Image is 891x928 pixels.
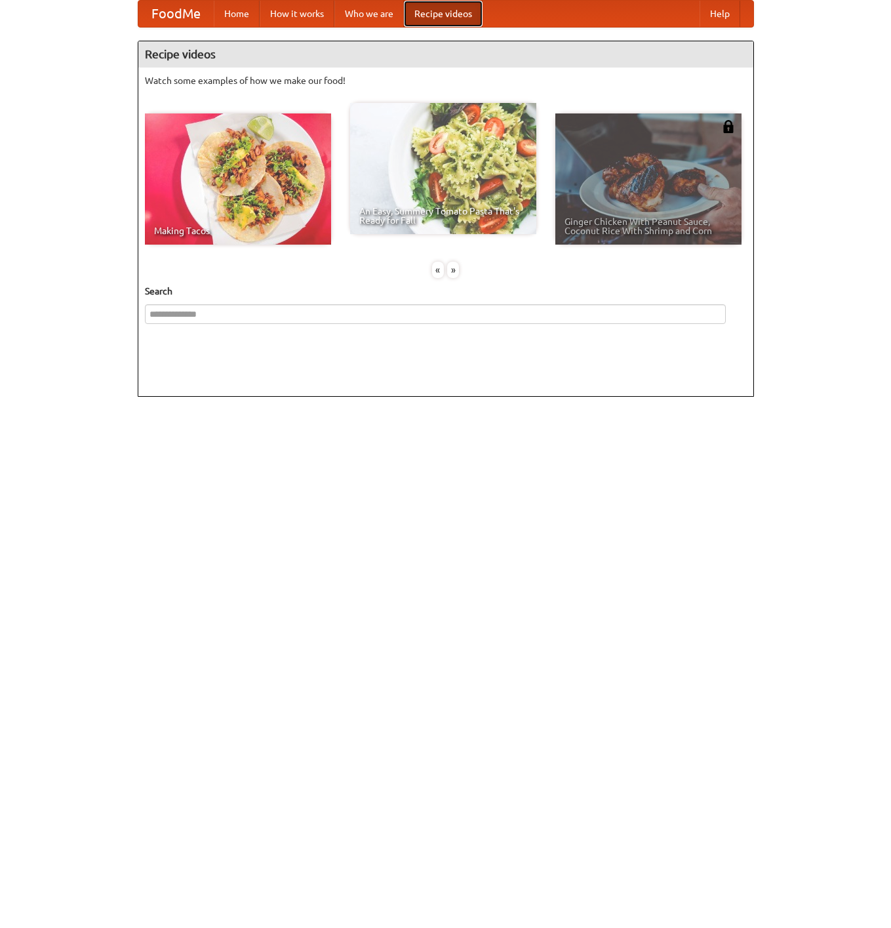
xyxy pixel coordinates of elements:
h5: Search [145,285,747,298]
span: An Easy, Summery Tomato Pasta That's Ready for Fall [359,207,527,225]
div: « [432,262,444,278]
img: 483408.png [722,120,735,133]
a: Making Tacos [145,113,331,245]
h4: Recipe videos [138,41,753,68]
p: Watch some examples of how we make our food! [145,74,747,87]
span: Making Tacos [154,226,322,235]
a: How it works [260,1,334,27]
a: FoodMe [138,1,214,27]
a: Who we are [334,1,404,27]
a: Recipe videos [404,1,483,27]
a: Help [700,1,740,27]
a: Home [214,1,260,27]
div: » [447,262,459,278]
a: An Easy, Summery Tomato Pasta That's Ready for Fall [350,103,536,234]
